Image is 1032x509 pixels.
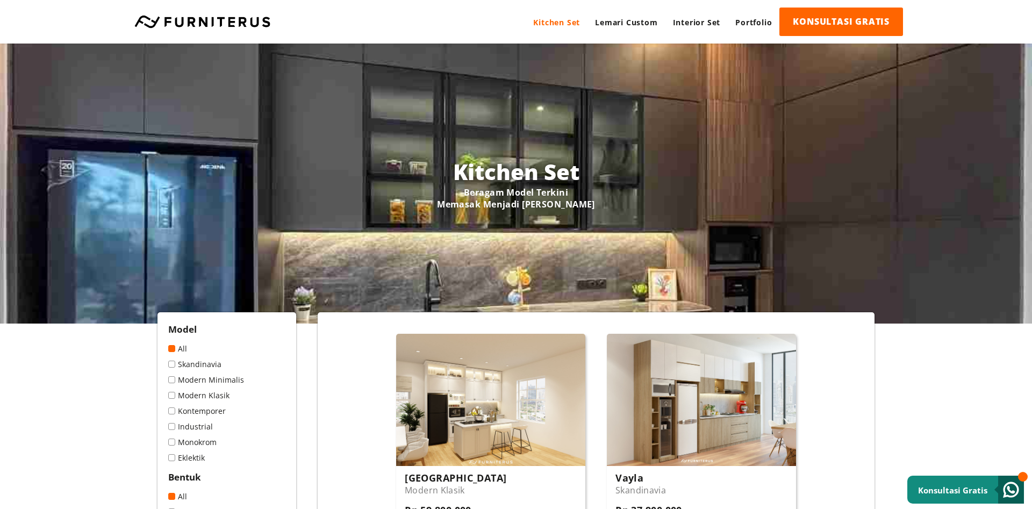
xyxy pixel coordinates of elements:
[168,453,285,463] a: Eklektik
[728,8,779,37] a: Portfolio
[168,471,285,483] h2: Bentuk
[168,359,285,369] a: Skandinavia
[168,323,285,335] h2: Model
[779,8,903,36] a: KONSULTASI GRATIS
[168,491,285,501] a: All
[607,334,796,466] img: vayla-view-1.jpg
[168,375,285,385] a: Modern Minimalis
[665,8,728,37] a: Interior Set
[168,390,285,400] a: Modern Klasik
[168,406,285,416] a: Kontemporer
[526,8,587,37] a: Kitchen Set
[168,437,285,447] a: Monokrom
[217,187,815,210] p: Beragam Model Terkini Memasak Menjadi [PERSON_NAME]
[217,157,815,187] h1: Kitchen Set
[918,485,987,496] small: Konsultasi Gratis
[168,421,285,432] a: Industrial
[907,476,1024,504] a: Konsultasi Gratis
[615,471,682,484] h3: Vayla
[405,484,506,496] p: Modern Klasik
[587,8,665,37] a: Lemari Custom
[615,484,682,496] p: Skandinavia
[168,343,285,354] a: All
[396,334,585,466] img: Island-Modern-Classic-03_View_02.RGB_color.0000.jpg
[405,471,506,484] h3: [GEOGRAPHIC_DATA]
